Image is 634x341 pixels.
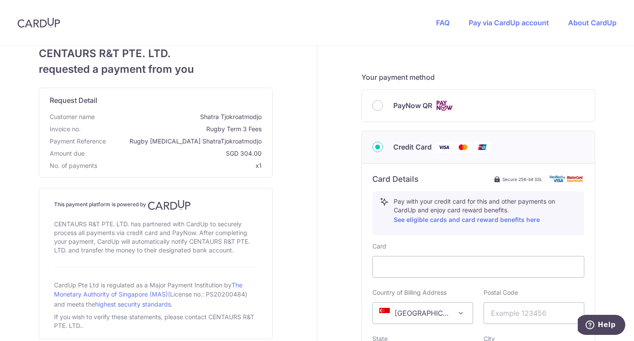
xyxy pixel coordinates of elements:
a: About CardUp [568,18,617,27]
img: CardUp [17,17,60,28]
img: Cards logo [436,100,453,111]
h4: This payment platform is powered by [54,200,257,210]
span: Rugby [MEDICAL_DATA] ShatraTjokroatmodjo [109,137,262,146]
h6: Card Details [372,174,419,184]
span: No. of payments [50,161,97,170]
span: CENTAURS R&T PTE. LTD. [39,46,273,61]
span: Secure 256-bit SSL [502,176,542,183]
span: PayNow QR [393,100,432,111]
img: card secure [549,175,584,183]
span: Credit Card [393,142,432,152]
div: CENTAURS R&T PTE. LTD. has partnered with CardUp to securely process all payments via credit card... [54,218,257,256]
div: Credit Card Visa Mastercard Union Pay [372,142,584,153]
div: CardUp Pte Ltd is regulated as a Major Payment Institution by (License no.: PS20200484) and meets... [54,278,257,311]
span: Invoice no. [50,125,81,133]
img: Mastercard [454,142,472,153]
span: Amount due [50,149,85,158]
span: Singapore [372,302,473,324]
label: Country of Billing Address [372,288,447,297]
label: Card [372,242,386,251]
a: Pay via CardUp account [469,18,549,27]
iframe: Opens a widget where you can find more information [578,315,625,337]
span: Singapore [373,303,473,324]
span: translation missing: en.payment_reference [50,137,106,145]
a: FAQ [436,18,450,27]
div: PayNow QR Cards logo [372,100,584,111]
div: If you wish to verify these statements, please contact CENTAURS R&T PTE. LTD.. [54,311,257,332]
a: See eligible cards and card reward benefits here [394,216,540,223]
span: Customer name [50,113,95,121]
h5: Your payment method [361,72,595,82]
img: Visa [435,142,453,153]
span: translation missing: en.request_detail [50,96,97,105]
a: highest security standards [95,300,171,308]
iframe: Secure card payment input frame [380,262,577,272]
span: SGD 304.00 [88,149,262,158]
span: requested a payment from you [39,61,273,77]
span: x1 [256,162,262,169]
span: Shatra Tjokroatmodjo [98,113,262,121]
img: Union Pay [474,142,491,153]
input: Example 123456 [484,302,584,324]
img: CardUp [148,200,191,210]
p: Pay with your credit card for this and other payments on CardUp and enjoy card reward benefits. [394,197,577,225]
label: Postal Code [484,288,518,297]
span: Rugby Term 3 Fees [84,125,262,133]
